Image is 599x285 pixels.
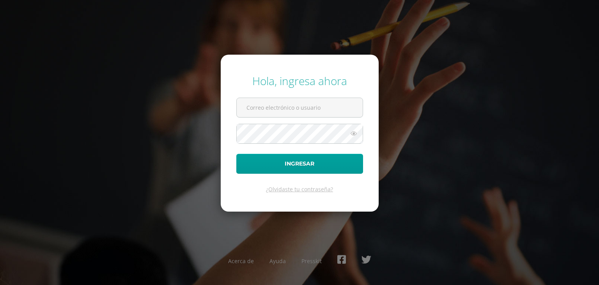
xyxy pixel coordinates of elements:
a: ¿Olvidaste tu contraseña? [266,185,333,193]
input: Correo electrónico o usuario [237,98,363,117]
div: Hola, ingresa ahora [236,73,363,88]
a: Ayuda [269,257,286,265]
button: Ingresar [236,154,363,174]
a: Acerca de [228,257,254,265]
a: Presskit [301,257,322,265]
